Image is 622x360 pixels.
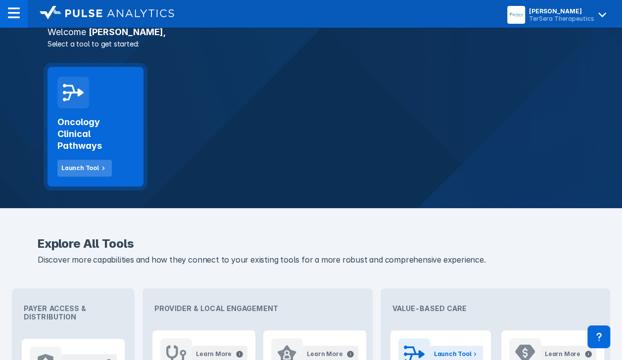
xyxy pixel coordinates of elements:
[48,67,144,186] a: Oncology Clinical PathwaysLaunch Tool
[529,15,594,22] div: TerSera Therapeutics
[61,164,99,173] div: Launch Tool
[384,292,606,324] div: Value-Based Care
[8,7,20,19] img: menu--horizontal.svg
[28,6,174,22] a: logo
[38,254,584,267] p: Discover more capabilities and how they connect to your existing tools for a more robust and comp...
[509,8,523,22] img: menu button
[48,27,86,37] span: Welcome
[434,350,472,359] div: Launch Tool
[307,350,342,359] div: Learn More
[196,350,232,359] div: Learn More
[146,292,368,324] div: Provider & Local Engagement
[545,350,580,359] div: Learn More
[529,7,594,15] div: [PERSON_NAME]
[587,325,610,348] div: Contact Support
[42,39,580,49] p: Select a tool to get started:
[57,160,112,177] button: Launch Tool
[38,238,584,250] h2: Explore All Tools
[40,6,174,20] img: logo
[16,292,131,333] div: Payer Access & Distribution
[57,116,134,152] h2: Oncology Clinical Pathways
[42,28,580,37] h3: [PERSON_NAME] ,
